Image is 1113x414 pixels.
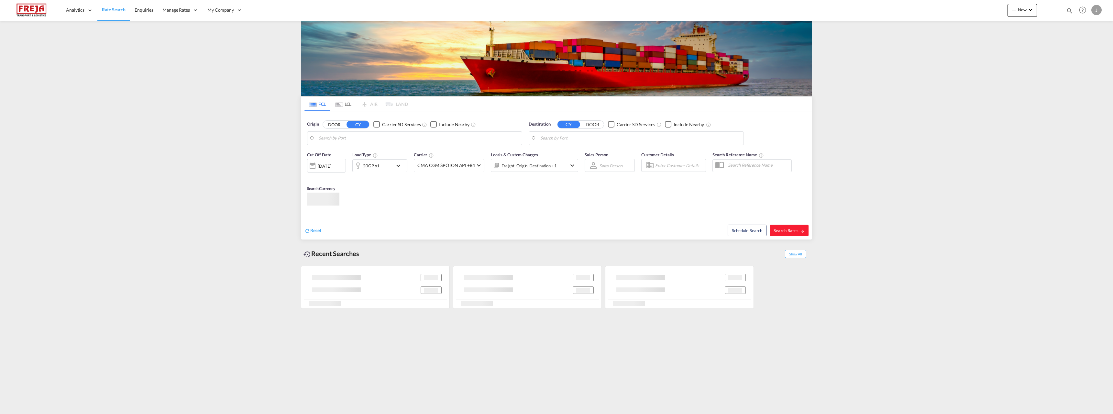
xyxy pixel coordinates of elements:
span: Sales Person [585,152,608,157]
span: Reset [310,228,321,233]
span: New [1010,7,1034,12]
md-icon: icon-arrow-right [800,229,805,233]
md-tab-item: FCL [304,97,330,111]
button: CY [347,121,369,128]
md-checkbox: Checkbox No Ink [373,121,421,128]
div: 20GP x1icon-chevron-down [352,159,407,172]
div: J [1091,5,1102,15]
input: Search Reference Name [725,160,791,170]
span: My Company [207,7,234,13]
div: Help [1077,5,1091,16]
span: Cut Off Date [307,152,331,157]
md-datepicker: Select [307,172,312,181]
div: icon-refreshReset [304,227,321,234]
div: 20GP x1 [363,161,380,170]
md-icon: icon-magnify [1066,7,1073,14]
span: Carrier [414,152,434,157]
md-icon: Unchecked: Ignores neighbouring ports when fetching rates.Checked : Includes neighbouring ports w... [471,122,476,127]
button: CY [557,121,580,128]
div: Include Nearby [439,121,469,128]
input: Search by Port [540,133,740,143]
button: Search Ratesicon-arrow-right [770,225,809,236]
md-icon: icon-chevron-down [394,162,405,170]
md-select: Sales Person [599,161,623,170]
span: Destination [529,121,551,128]
span: Search Currency [307,186,335,191]
span: CMA CGM SPOTON API +84 [417,162,475,169]
md-icon: icon-plus 400-fg [1010,6,1018,14]
span: Locals & Custom Charges [491,152,538,157]
div: Carrier SD Services [382,121,421,128]
input: Enter Customer Details [655,161,704,170]
div: Freight Origin Destination Factory Stuffing [501,161,557,170]
span: Load Type [352,152,378,157]
input: Search by Port [319,133,519,143]
md-checkbox: Checkbox No Ink [430,121,469,128]
md-checkbox: Checkbox No Ink [608,121,655,128]
span: Customer Details [641,152,674,157]
md-icon: The selected Trucker/Carrierwill be displayed in the rate results If the rates are from another f... [429,153,434,158]
div: Include Nearby [674,121,704,128]
md-icon: Unchecked: Search for CY (Container Yard) services for all selected carriers.Checked : Search for... [656,122,662,127]
md-icon: icon-chevron-down [1027,6,1034,14]
span: Origin [307,121,319,128]
button: DOOR [581,121,604,128]
span: Search Reference Name [712,152,764,157]
button: DOOR [323,121,346,128]
md-icon: Unchecked: Search for CY (Container Yard) services for all selected carriers.Checked : Search for... [422,122,427,127]
div: [DATE] [307,159,346,173]
div: [DATE] [318,163,331,169]
md-icon: icon-information-outline [373,153,378,158]
md-tab-item: LCL [330,97,356,111]
img: LCL+%26+FCL+BACKGROUND.png [301,21,812,96]
span: Show All [785,250,806,258]
md-icon: Unchecked: Ignores neighbouring ports when fetching rates.Checked : Includes neighbouring ports w... [706,122,711,127]
span: Help [1077,5,1088,16]
span: Manage Rates [162,7,190,13]
span: Analytics [66,7,84,13]
button: icon-plus 400-fgNewicon-chevron-down [1008,4,1037,17]
div: Recent Searches [301,246,362,261]
md-pagination-wrapper: Use the left and right arrow keys to navigate between tabs [304,97,408,111]
span: Enquiries [135,7,153,13]
md-checkbox: Checkbox No Ink [665,121,704,128]
button: Note: By default Schedule search will only considerorigin ports, destination ports and cut off da... [728,225,766,236]
div: icon-magnify [1066,7,1073,17]
div: Origin DOOR CY Checkbox No InkUnchecked: Search for CY (Container Yard) services for all selected... [301,111,812,240]
md-icon: icon-refresh [304,228,310,234]
div: Carrier SD Services [617,121,655,128]
md-icon: icon-chevron-down [568,162,576,169]
md-icon: Your search will be saved by the below given name [759,153,764,158]
span: Rate Search [102,7,126,12]
md-icon: icon-backup-restore [303,251,311,258]
div: Freight Origin Destination Factory Stuffingicon-chevron-down [491,159,578,172]
img: 586607c025bf11f083711d99603023e7.png [10,3,53,17]
span: Search Rates [774,228,805,233]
